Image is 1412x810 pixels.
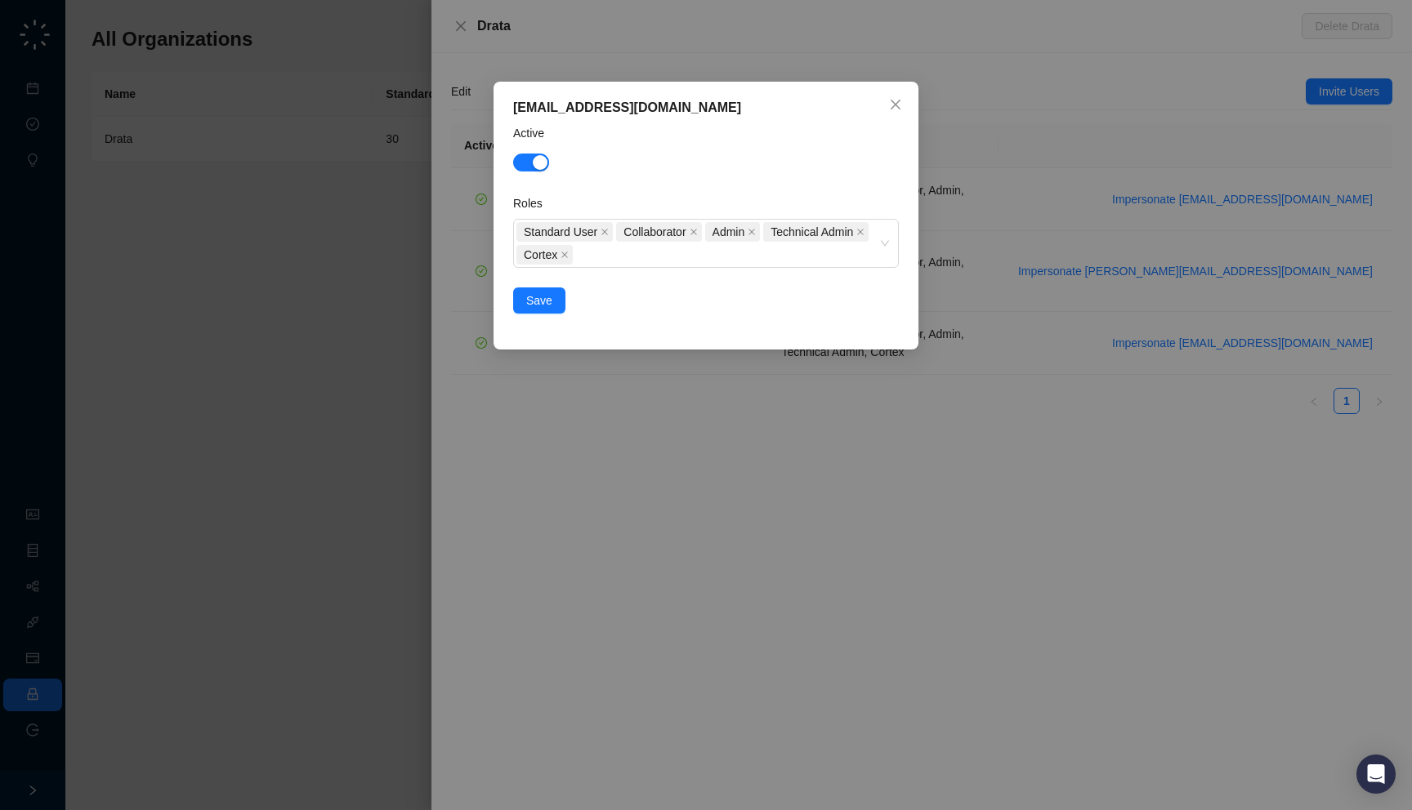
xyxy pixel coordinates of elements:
[524,223,597,241] span: Standard User
[616,222,701,242] span: Collaborator
[623,223,686,241] span: Collaborator
[513,194,554,212] label: Roles
[526,292,552,309] span: Save
[513,98,899,118] div: [EMAIL_ADDRESS][DOMAIN_NAME]
[763,222,869,242] span: Technical Admin
[524,246,557,264] span: Cortex
[513,154,549,171] button: Active
[748,228,756,236] span: close
[856,228,865,236] span: close
[561,251,569,259] span: close
[889,98,902,111] span: close
[516,245,573,265] span: Cortex
[690,228,698,236] span: close
[513,124,556,142] label: Active
[513,287,565,314] button: Save
[601,228,609,236] span: close
[771,223,853,241] span: Technical Admin
[516,222,613,242] span: Standard User
[705,222,761,242] span: Admin
[1356,754,1396,794] div: Open Intercom Messenger
[882,91,909,118] button: Close
[713,223,745,241] span: Admin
